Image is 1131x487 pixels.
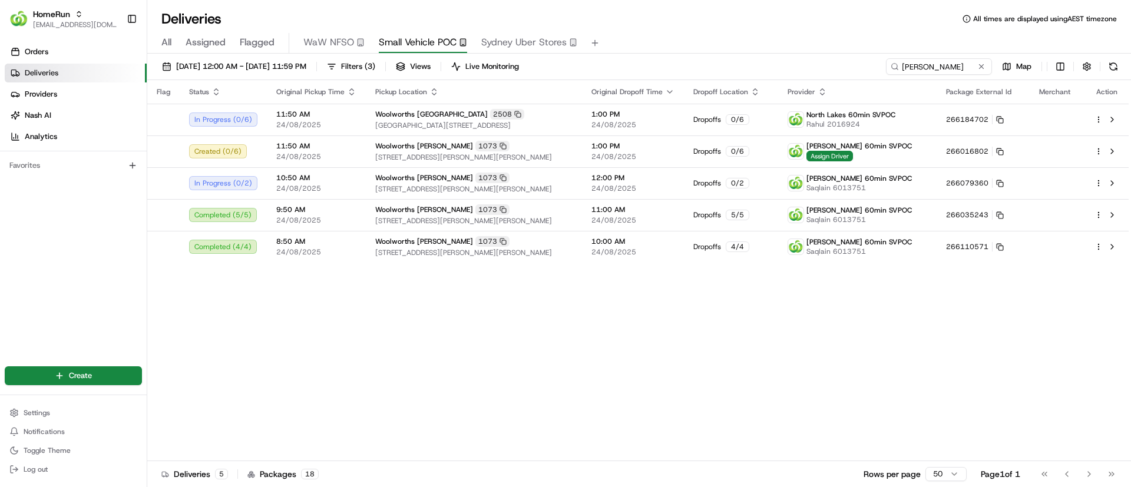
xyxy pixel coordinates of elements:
span: [PERSON_NAME] 60min SVPOC [806,141,912,151]
span: 266016802 [946,147,988,156]
span: 11:50 AM [276,110,356,119]
button: [DATE] 12:00 AM - [DATE] 11:59 PM [157,58,312,75]
button: Notifications [5,423,142,440]
button: HomeRun [33,8,70,20]
span: 24/08/2025 [276,216,356,225]
input: Type to search [886,58,992,75]
span: 1:00 PM [591,110,674,119]
span: [STREET_ADDRESS][PERSON_NAME][PERSON_NAME] [375,216,573,226]
span: Nash AI [25,110,51,121]
button: Toggle Theme [5,442,142,459]
span: Pickup Location [375,87,427,97]
span: North Lakes 60min SVPOC [806,110,895,120]
span: Dropoffs [693,178,721,188]
span: 10:00 AM [591,237,674,246]
span: 24/08/2025 [591,247,674,257]
span: Dropoffs [693,115,721,124]
span: Small Vehicle POC [379,35,457,49]
span: Settings [24,408,50,418]
span: Merchant [1039,87,1070,97]
div: 5 / 5 [726,210,749,220]
span: 11:50 AM [276,141,356,151]
img: ww.png [788,207,803,223]
span: Notifications [24,427,65,436]
button: Refresh [1105,58,1122,75]
div: 1073 [475,173,510,183]
div: Page 1 of 1 [981,468,1020,480]
span: Saqlain 6013751 [806,247,912,256]
span: Flag [157,87,170,97]
img: ww.png [788,144,803,159]
span: Woolworths [PERSON_NAME] [375,205,473,214]
button: Filters(3) [322,58,381,75]
span: [DATE] 12:00 AM - [DATE] 11:59 PM [176,61,306,72]
div: 1073 [475,141,510,151]
span: 8:50 AM [276,237,356,246]
span: Flagged [240,35,275,49]
button: [EMAIL_ADDRESS][DOMAIN_NAME] [33,20,117,29]
span: Woolworths [GEOGRAPHIC_DATA] [375,110,488,119]
span: Deliveries [25,68,58,78]
a: Deliveries [5,64,147,82]
span: 266079360 [946,178,988,188]
span: [STREET_ADDRESS][PERSON_NAME][PERSON_NAME] [375,184,573,194]
div: 18 [301,469,319,479]
span: 266110571 [946,242,988,251]
span: Rahul 2016924 [806,120,895,129]
div: 5 [215,469,228,479]
div: 1073 [475,236,510,247]
span: 266184702 [946,115,988,124]
img: ww.png [788,175,803,191]
span: Woolworths [PERSON_NAME] [375,173,473,183]
span: Dropoffs [693,147,721,156]
span: 10:50 AM [276,173,356,183]
div: 2508 [490,109,524,120]
span: Status [189,87,209,97]
button: Views [391,58,436,75]
div: 1073 [475,204,510,215]
span: Map [1016,61,1031,72]
button: Settings [5,405,142,421]
span: 24/08/2025 [591,216,674,225]
span: [STREET_ADDRESS][PERSON_NAME][PERSON_NAME] [375,248,573,257]
span: 24/08/2025 [276,184,356,193]
span: WaW NFSO [303,35,354,49]
span: Original Dropoff Time [591,87,663,97]
div: Favorites [5,156,142,175]
span: Log out [24,465,48,474]
span: Saqlain 6013751 [806,215,912,224]
span: Provider [788,87,815,97]
span: ( 3 ) [365,61,375,72]
span: 24/08/2025 [591,120,674,130]
button: 266079360 [946,178,1004,188]
span: 1:00 PM [591,141,674,151]
span: Views [410,61,431,72]
img: ww.png [788,112,803,127]
button: 266110571 [946,242,1004,251]
div: Action [1094,87,1119,97]
span: [PERSON_NAME] 60min SVPOC [806,237,912,247]
span: Live Monitoring [465,61,519,72]
span: Dropoffs [693,242,721,251]
button: Log out [5,461,142,478]
span: Dropoff Location [693,87,748,97]
span: Dropoffs [693,210,721,220]
span: Package External Id [946,87,1011,97]
span: 24/08/2025 [591,152,674,161]
span: 11:00 AM [591,205,674,214]
a: Analytics [5,127,147,146]
div: 0 / 6 [726,146,749,157]
h1: Deliveries [161,9,221,28]
span: Create [69,370,92,381]
button: 266035243 [946,210,1004,220]
button: Create [5,366,142,385]
span: [PERSON_NAME] 60min SVPOC [806,206,912,215]
button: HomeRunHomeRun[EMAIL_ADDRESS][DOMAIN_NAME] [5,5,122,33]
span: Analytics [25,131,57,142]
span: 24/08/2025 [276,247,356,257]
span: [STREET_ADDRESS][PERSON_NAME][PERSON_NAME] [375,153,573,162]
span: Toggle Theme [24,446,71,455]
div: Packages [247,468,319,480]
